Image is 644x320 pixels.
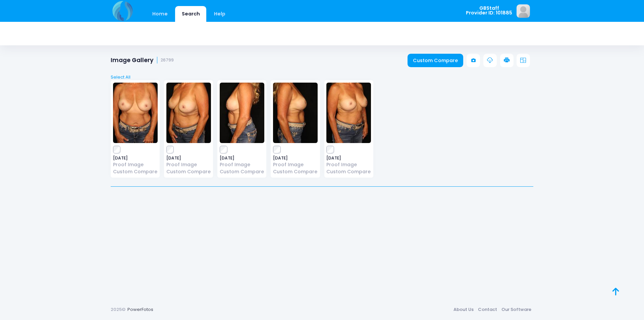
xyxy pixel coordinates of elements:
h1: Image Gallery [111,57,174,64]
span: 2025© [111,306,125,313]
a: Custom Compare [220,168,264,175]
a: PowerFotos [127,306,153,313]
a: About Us [451,304,476,316]
img: image [166,83,211,143]
a: Proof Image [166,161,211,168]
a: Our Software [499,304,533,316]
img: image [517,4,530,18]
a: Proof Image [220,161,264,168]
small: 26799 [161,58,174,63]
a: Proof Image [273,161,318,168]
a: Contact [476,304,499,316]
img: image [326,83,371,143]
a: Proof Image [326,161,371,168]
span: [DATE] [113,156,158,160]
a: Custom Compare [408,54,464,67]
a: Proof Image [113,161,158,168]
a: Search [175,6,206,22]
span: [DATE] [273,156,318,160]
span: [DATE] [220,156,264,160]
a: Custom Compare [166,168,211,175]
img: image [273,83,318,143]
a: Custom Compare [326,168,371,175]
span: GBStaff Provider ID: 101885 [466,6,512,15]
img: image [113,83,158,143]
a: Custom Compare [273,168,318,175]
img: image [220,83,264,143]
a: Home [146,6,174,22]
span: [DATE] [166,156,211,160]
span: [DATE] [326,156,371,160]
a: Custom Compare [113,168,158,175]
a: Select All [109,74,536,81]
a: Help [208,6,232,22]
